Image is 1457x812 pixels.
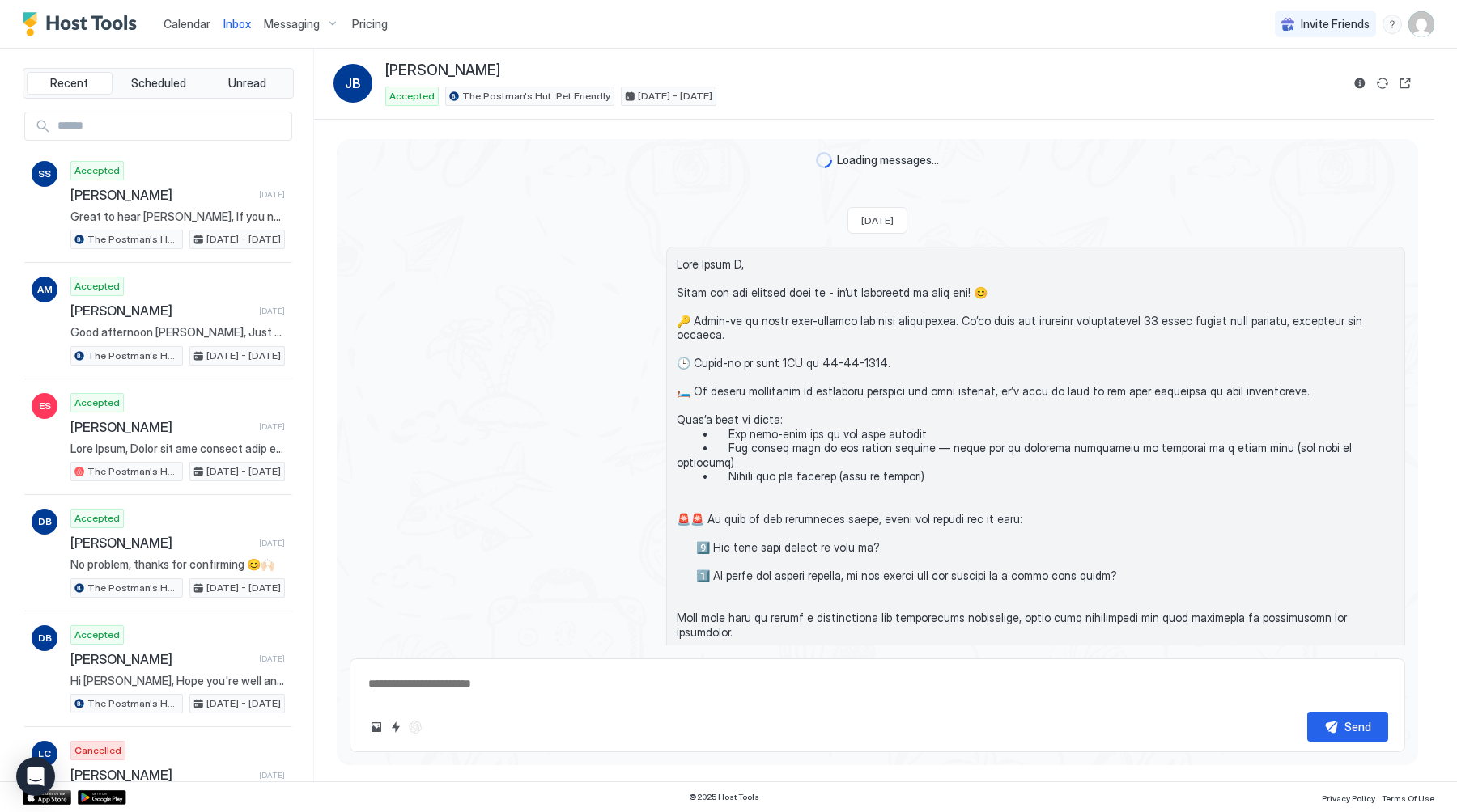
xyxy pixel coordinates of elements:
[837,153,939,167] span: Loading messages...
[50,76,88,91] span: Recent
[1382,793,1434,803] span: Terms Of Use
[38,514,52,529] span: DB
[16,757,55,796] div: Open Intercom Messenger
[206,581,281,595] span: [DATE] - [DATE]
[816,152,832,168] div: loading
[87,464,179,479] span: The Postman's Hut: Pet Friendly
[385,61,500,80] span: [PERSON_NAME]
[164,17,210,31] span: Calendar
[861,214,894,226] span: [DATE]
[638,89,712,104] span: [DATE] - [DATE]
[164,15,210,32] a: Calendar
[74,743,121,758] span: Cancelled
[689,792,759,802] span: © 2025 Host Tools
[259,770,285,780] span: [DATE]
[70,302,253,319] span: [PERSON_NAME]
[228,76,266,91] span: Unread
[259,306,285,316] span: [DATE]
[206,696,281,711] span: [DATE] - [DATE]
[39,399,51,413] span: ES
[87,232,179,247] span: The Postman's Hut: Pet Friendly
[87,349,179,363] span: The Postman's Hut: Pet Friendly
[74,279,120,294] span: Accepted
[367,717,386,737] button: Upload image
[345,74,361,93] span: JB
[70,674,285,688] span: Hi [PERSON_NAME], Hope you're well and all good after your stay with us. We’d be so grateful if y...
[38,746,51,761] span: LC
[27,72,113,95] button: Recent
[74,395,120,410] span: Accepted
[223,17,251,31] span: Inbox
[23,68,294,99] div: tab-group
[386,717,406,737] button: Quick reply
[70,535,253,551] span: [PERSON_NAME]
[87,581,179,595] span: The Postman's Hut: Pet Friendly
[70,419,253,435] span: [PERSON_NAME]
[70,187,253,203] span: [PERSON_NAME]
[1301,17,1370,32] span: Invite Friends
[1322,789,1375,806] a: Privacy Policy
[70,767,253,783] span: [PERSON_NAME]
[70,651,253,667] span: [PERSON_NAME]
[38,631,52,645] span: DB
[1350,74,1370,93] button: Reservation information
[116,72,202,95] button: Scheduled
[70,557,285,572] span: No problem, thanks for confirming 😊🙌🏻
[352,17,388,32] span: Pricing
[206,349,281,363] span: [DATE] - [DATE]
[1395,74,1415,93] button: Open reservation
[259,189,285,200] span: [DATE]
[70,325,285,340] span: Good afternoon [PERSON_NAME], Just heard from our housekeeping team, we specifically asked them a...
[74,163,120,178] span: Accepted
[1382,789,1434,806] a: Terms Of Use
[1307,712,1388,742] button: Send
[1373,74,1392,93] button: Sync reservation
[204,72,290,95] button: Unread
[131,76,186,91] span: Scheduled
[70,209,285,224] span: Great to hear [PERSON_NAME], If you need anything; we're here. Please enjoy your time up in [GEOG...
[206,464,281,479] span: [DATE] - [DATE]
[23,790,71,805] a: App Store
[38,167,51,181] span: SS
[1344,718,1371,735] div: Send
[23,12,144,36] a: Host Tools Logo
[259,421,285,432] span: [DATE]
[87,696,179,711] span: The Postman's Hut: Pet Friendly
[70,442,285,456] span: Lore Ipsum, Dolor sit ame consect adip el! 😊 🔑 Seddo-ei te incid utla-etdolor mag aliq enimadmini...
[462,89,610,104] span: The Postman's Hut: Pet Friendly
[74,628,120,642] span: Accepted
[206,232,281,247] span: [DATE] - [DATE]
[677,257,1395,725] span: Lore Ipsum D, Sitam con adi elitsed doei te - in’ut laboreetd ma aliq eni! 😊 🔑 Admin-ve qu nostr ...
[37,282,53,297] span: AM
[1383,15,1402,34] div: menu
[259,538,285,548] span: [DATE]
[1408,11,1434,37] div: User profile
[74,511,120,526] span: Accepted
[389,89,435,104] span: Accepted
[78,790,126,805] a: Google Play Store
[51,112,291,140] input: Input Field
[223,15,251,32] a: Inbox
[264,17,320,32] span: Messaging
[1322,793,1375,803] span: Privacy Policy
[259,653,285,664] span: [DATE]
